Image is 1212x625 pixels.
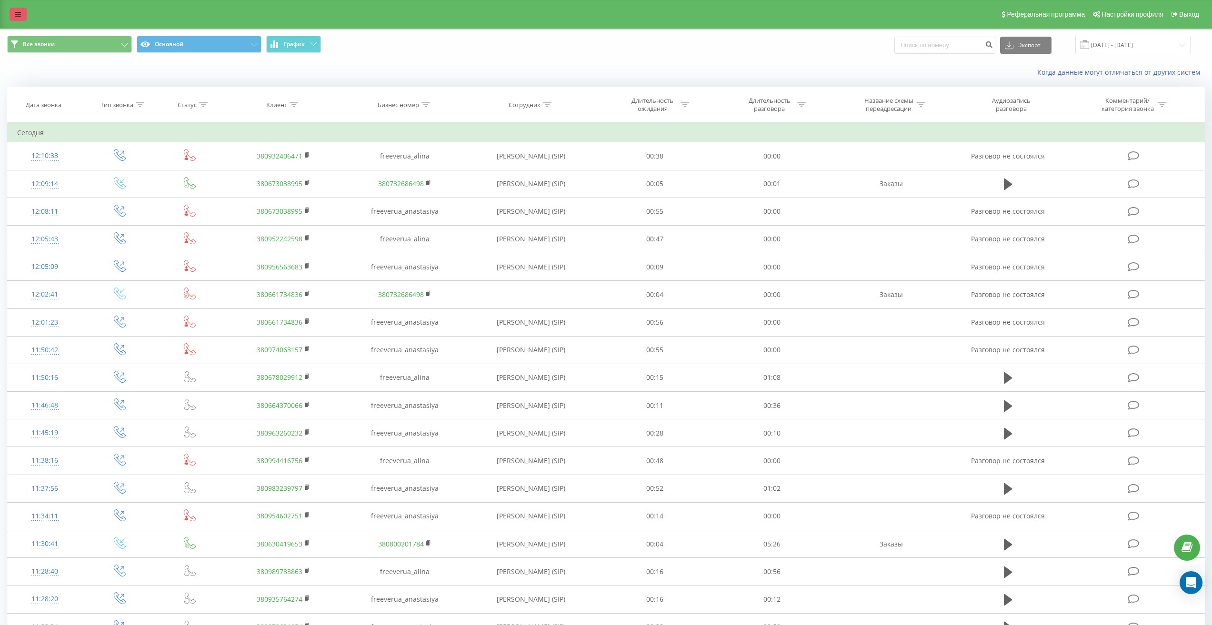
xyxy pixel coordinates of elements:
[344,558,465,585] td: freeverua_alina
[713,170,830,198] td: 00:01
[971,317,1045,327] span: Разговор не состоялся
[466,336,597,364] td: [PERSON_NAME] (SIP)
[597,558,713,585] td: 00:16
[627,97,678,113] div: Длительность ожидания
[597,475,713,502] td: 00:52
[17,507,73,526] div: 11:34:11
[257,262,302,271] a: 380956563683
[713,281,830,308] td: 00:00
[971,234,1045,243] span: Разговор не состоялся
[8,123,1205,142] td: Сегодня
[971,511,1045,520] span: Разговор не состоялся
[378,290,424,299] a: 380732686498
[744,97,795,113] div: Длительность разговора
[597,142,713,170] td: 00:38
[597,392,713,419] td: 00:11
[713,585,830,613] td: 00:12
[344,392,465,419] td: freeverua_anastasiya
[466,253,597,281] td: [PERSON_NAME] (SIP)
[257,179,302,188] a: 380673038995
[597,447,713,475] td: 00:48
[1037,68,1205,77] a: Когда данные могут отличаться от других систем
[713,502,830,530] td: 00:00
[17,368,73,387] div: 11:50:16
[7,36,132,53] button: Все звонки
[344,336,465,364] td: freeverua_anastasiya
[344,502,465,530] td: freeverua_anastasiya
[713,198,830,225] td: 00:00
[713,142,830,170] td: 00:00
[178,101,197,109] div: Статус
[17,451,73,470] div: 11:38:16
[257,317,302,327] a: 380661734836
[597,530,713,558] td: 00:04
[344,198,465,225] td: freeverua_anastasiya
[597,170,713,198] td: 00:05
[466,585,597,613] td: [PERSON_NAME] (SIP)
[17,175,73,193] div: 12:09:14
[713,475,830,502] td: 01:02
[894,37,995,54] input: Поиск по номеру
[971,207,1045,216] span: Разговор не состоялся
[597,198,713,225] td: 00:55
[378,101,419,109] div: Бизнес номер
[257,151,302,160] a: 380932406471
[713,225,830,253] td: 00:00
[17,396,73,415] div: 11:46:48
[713,558,830,585] td: 00:56
[344,447,465,475] td: freeverua_alina
[1179,10,1199,18] span: Выход
[713,419,830,447] td: 00:10
[597,419,713,447] td: 00:28
[466,419,597,447] td: [PERSON_NAME] (SIP)
[597,225,713,253] td: 00:47
[1180,571,1202,594] div: Open Intercom Messenger
[344,142,465,170] td: freeverua_alina
[971,290,1045,299] span: Разговор не состоялся
[971,151,1045,160] span: Разговор не состоялся
[1100,97,1155,113] div: Комментарий/категория звонка
[257,511,302,520] a: 380954602751
[137,36,261,53] button: Основной
[344,419,465,447] td: freeverua_anastasiya
[257,456,302,465] a: 380994416756
[466,308,597,336] td: [PERSON_NAME] (SIP)
[17,313,73,332] div: 12:01:23
[597,502,713,530] td: 00:14
[597,308,713,336] td: 00:56
[830,170,952,198] td: Заказы
[257,567,302,576] a: 380989733863
[466,198,597,225] td: [PERSON_NAME] (SIP)
[713,447,830,475] td: 00:00
[1000,37,1052,54] button: Экспорт
[378,179,424,188] a: 380732686498
[257,373,302,382] a: 380678029912
[597,585,713,613] td: 00:16
[466,558,597,585] td: [PERSON_NAME] (SIP)
[344,308,465,336] td: freeverua_anastasiya
[257,234,302,243] a: 380952242598
[971,262,1045,271] span: Разговор не состоялся
[713,308,830,336] td: 00:00
[17,341,73,359] div: 11:50:42
[23,40,55,48] span: Все звонки
[344,253,465,281] td: freeverua_anastasiya
[863,97,914,113] div: Название схемы переадресации
[971,345,1045,354] span: Разговор не состоялся
[257,290,302,299] a: 380661734836
[466,502,597,530] td: [PERSON_NAME] (SIP)
[466,364,597,391] td: [PERSON_NAME] (SIP)
[344,225,465,253] td: freeverua_alina
[597,364,713,391] td: 00:15
[830,281,952,308] td: Заказы
[257,207,302,216] a: 380673038995
[17,479,73,498] div: 11:37:56
[509,101,541,109] div: Сотрудник
[257,401,302,410] a: 380664370066
[17,202,73,221] div: 12:08:11
[17,147,73,165] div: 12:10:33
[980,97,1042,113] div: Аудиозапись разговора
[266,36,321,53] button: График
[466,170,597,198] td: [PERSON_NAME] (SIP)
[17,424,73,442] div: 11:45:19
